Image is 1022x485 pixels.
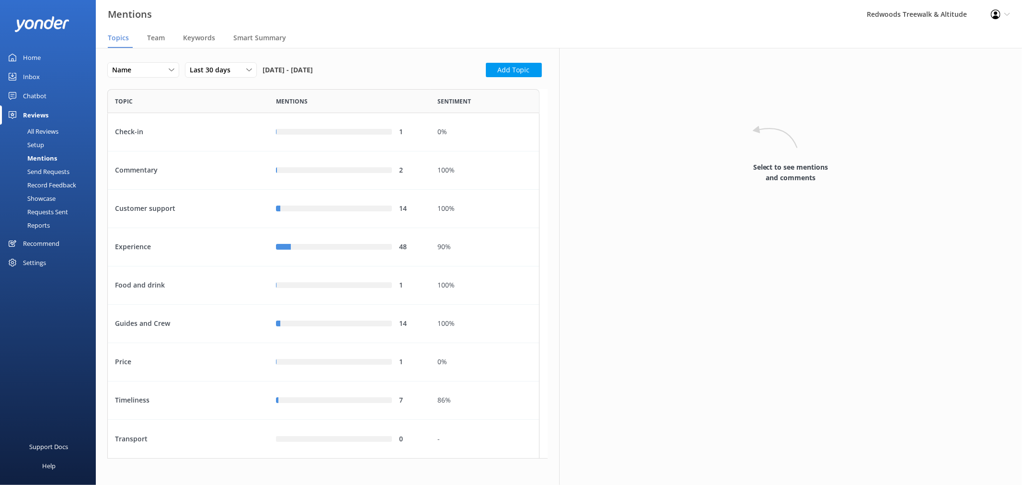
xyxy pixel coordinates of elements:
div: row [107,343,540,381]
div: Requests Sent [6,205,68,219]
div: All Reviews [6,125,58,138]
div: 14 [399,204,423,214]
div: 0% [437,127,532,138]
div: row [107,266,540,305]
div: Check-in [108,113,269,151]
div: Price [108,343,269,381]
div: 1 [399,127,423,138]
div: Reports [6,219,50,232]
div: 48 [399,242,423,253]
h3: Mentions [108,7,152,22]
div: Help [42,456,56,475]
div: Recommend [23,234,59,253]
div: Experience [108,228,269,266]
span: Topics [108,33,129,43]
span: Smart Summary [233,33,286,43]
div: row [107,190,540,228]
div: 2 [399,165,423,176]
div: Transport [108,420,269,458]
div: 0% [437,357,532,368]
div: 100% [437,204,532,214]
a: Mentions [6,151,96,165]
span: Keywords [183,33,215,43]
div: 0 [399,434,423,444]
div: Settings [23,253,46,272]
span: Topic [115,97,133,106]
div: 1 [399,357,423,368]
a: Requests Sent [6,205,96,219]
div: 7 [399,395,423,406]
span: Mentions [276,97,308,106]
div: Home [23,48,41,67]
div: row [107,113,540,151]
div: row [107,228,540,266]
span: Last 30 days [190,65,236,75]
div: Setup [6,138,44,151]
div: Guides and Crew [108,305,269,343]
div: 86% [437,395,532,406]
div: 14 [399,319,423,329]
div: Reviews [23,105,48,125]
span: Name [112,65,137,75]
div: grid [107,113,540,458]
div: Support Docs [30,437,69,456]
div: row [107,420,540,458]
a: Record Feedback [6,178,96,192]
span: [DATE] - [DATE] [263,62,313,78]
div: row [107,305,540,343]
a: Showcase [6,192,96,205]
span: Team [147,33,165,43]
span: Sentiment [437,97,471,106]
div: Mentions [6,151,57,165]
div: 100% [437,165,532,176]
div: 100% [437,280,532,291]
div: - [437,434,532,444]
div: Timeliness [108,381,269,420]
button: Add Topic [486,63,542,77]
div: 90% [437,242,532,253]
div: Record Feedback [6,178,76,192]
img: yonder-white-logo.png [14,16,69,32]
a: Reports [6,219,96,232]
div: Commentary [108,151,269,190]
div: Showcase [6,192,56,205]
div: row [107,151,540,190]
div: Customer support [108,190,269,228]
a: All Reviews [6,125,96,138]
div: Inbox [23,67,40,86]
div: row [107,381,540,420]
div: 1 [399,280,423,291]
div: Send Requests [6,165,69,178]
a: Setup [6,138,96,151]
div: Food and drink [108,266,269,305]
div: Chatbot [23,86,46,105]
a: Send Requests [6,165,96,178]
div: 100% [437,319,532,329]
